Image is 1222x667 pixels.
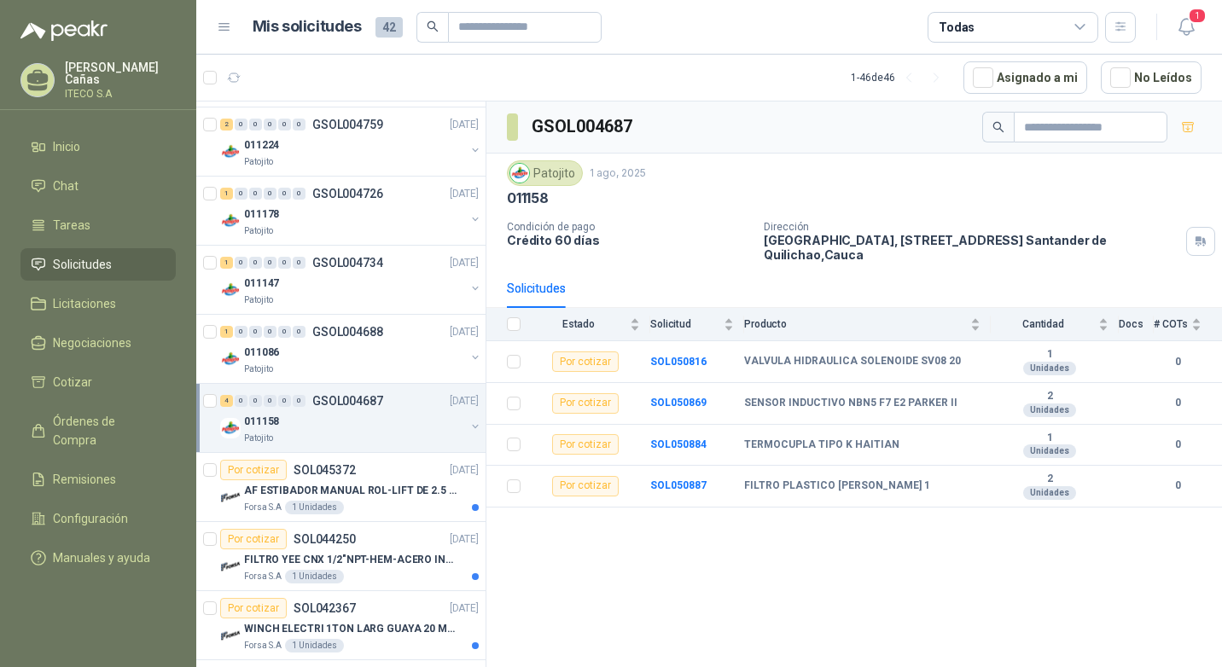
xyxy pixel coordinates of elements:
div: 1 - 46 de 46 [851,64,950,91]
div: Por cotizar [220,598,287,618]
div: 0 [264,395,276,407]
div: 0 [235,119,247,130]
a: SOL050884 [650,438,707,450]
div: Por cotizar [220,460,287,480]
p: [DATE] [450,600,479,617]
div: 0 [249,188,262,200]
p: 011158 [507,189,549,207]
div: Patojito [507,160,583,186]
b: 1 [991,432,1109,445]
img: Company Logo [220,280,241,300]
p: AF ESTIBADOR MANUAL ROL-LIFT DE 2.5 TON [244,483,457,499]
div: 0 [264,119,276,130]
a: Tareas [20,209,176,241]
p: GSOL004726 [312,188,383,200]
a: Negociaciones [20,327,176,359]
p: [DATE] [450,393,479,409]
p: [PERSON_NAME] Cañas [65,61,176,85]
div: 0 [235,395,247,407]
p: GSOL004734 [312,257,383,269]
div: 1 [220,188,233,200]
p: 011224 [244,137,279,154]
div: Por cotizar [552,434,619,455]
div: 0 [264,188,276,200]
div: Unidades [1023,486,1076,500]
div: 1 [220,257,233,269]
span: Estado [531,318,626,330]
p: 011147 [244,275,279,292]
a: SOL050869 [650,397,707,409]
p: 011178 [244,206,279,223]
p: [GEOGRAPHIC_DATA], [STREET_ADDRESS] Santander de Quilichao , Cauca [764,233,1179,262]
img: Company Logo [510,164,529,183]
p: GSOL004759 [312,119,383,130]
h1: Mis solicitudes [253,14,362,39]
span: Tareas [53,216,90,235]
p: FILTRO YEE CNX 1/2"NPT-HEM-ACERO INOX -N [244,552,457,568]
div: Por cotizar [552,476,619,496]
span: Solicitud [650,318,720,330]
div: 0 [293,119,305,130]
a: 1 0 0 0 0 0 GSOL004688[DATE] Company Logo011086Patojito [220,322,482,376]
div: 0 [235,326,247,338]
a: Órdenes de Compra [20,405,176,456]
p: ITECO S.A [65,89,176,99]
div: 0 [293,188,305,200]
b: SOL050887 [650,479,707,491]
div: Unidades [1023,444,1076,458]
p: SOL042367 [294,602,356,614]
p: Patojito [244,293,273,307]
div: 0 [249,119,262,130]
a: Solicitudes [20,248,176,281]
b: TERMOCUPLA TIPO K HAITIAN [744,438,899,452]
p: [DATE] [450,186,479,202]
span: Producto [744,318,967,330]
span: Inicio [53,137,80,156]
div: 2 [220,119,233,130]
div: Por cotizar [552,393,619,414]
img: Company Logo [220,487,241,507]
span: # COTs [1154,318,1188,330]
div: 0 [293,326,305,338]
span: Licitaciones [53,294,116,313]
b: 1 [991,348,1109,362]
div: Por cotizar [220,529,287,549]
div: 0 [264,326,276,338]
img: Logo peakr [20,20,108,41]
span: 42 [375,17,403,38]
div: 4 [220,395,233,407]
button: Asignado a mi [963,61,1087,94]
div: Solicitudes [507,279,566,298]
div: 1 [220,326,233,338]
b: VALVULA HIDRAULICA SOLENOIDE SV08 20 [744,355,961,368]
b: 0 [1154,478,1202,494]
img: Company Logo [220,142,241,162]
a: Configuración [20,502,176,535]
p: Patojito [244,224,273,238]
div: 1 Unidades [285,501,344,514]
th: Producto [744,308,991,341]
b: SENSOR INDUCTIVO NBN5 F7 E2 PARKER II [744,397,957,410]
div: Unidades [1023,362,1076,375]
div: 0 [264,257,276,269]
th: Docs [1119,308,1154,341]
div: 1 Unidades [285,639,344,652]
img: Company Logo [220,418,241,438]
p: Patojito [244,432,273,445]
span: Órdenes de Compra [53,412,160,449]
span: Negociaciones [53,333,131,352]
p: [DATE] [450,324,479,340]
a: 1 0 0 0 0 0 GSOL004734[DATE] Company Logo011147Patojito [220,252,482,307]
span: Remisiones [53,470,116,489]
div: 0 [293,395,305,407]
p: WINCH ELECTRI 1TON LARG GUAYA 20 MTROS-N [244,621,457,637]
div: 0 [249,395,262,407]
span: Cotizar [53,373,92,391]
b: 0 [1154,395,1202,411]
p: Patojito [244,155,273,169]
p: Condición de pago [507,221,750,233]
span: Manuales y ayuda [53,548,150,567]
p: 011086 [244,345,279,361]
h3: GSOL004687 [532,113,635,140]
